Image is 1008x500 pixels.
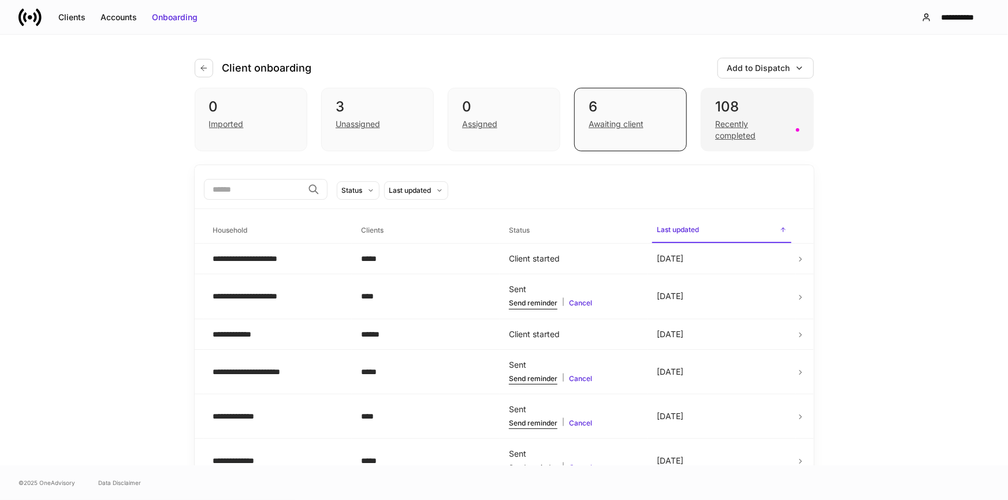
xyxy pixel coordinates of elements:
td: [DATE] [648,319,795,349]
div: Add to Dispatch [727,62,790,74]
button: Send reminder [509,462,557,473]
div: Sent [509,404,638,415]
div: Unassigned [336,118,380,130]
div: 3 [336,98,419,116]
div: Onboarding [152,12,198,23]
div: 0 [209,98,293,116]
button: Status [337,181,380,200]
div: 0Imported [195,88,307,151]
button: Send reminder [509,297,557,309]
td: [DATE] [648,394,795,438]
td: Client started [500,319,648,349]
td: [DATE] [648,438,795,483]
button: Add to Dispatch [717,58,814,79]
a: Data Disclaimer [98,478,141,487]
div: 6 [589,98,672,116]
button: Clients [51,8,93,27]
div: Clients [58,12,85,23]
div: Accounts [101,12,137,23]
div: Assigned [462,118,497,130]
div: Last updated [389,185,432,196]
button: Onboarding [144,8,205,27]
button: Send reminder [509,373,557,385]
div: Sent [509,448,638,460]
td: Client started [500,244,648,274]
td: [DATE] [648,274,795,319]
button: Cancel [569,297,592,309]
div: 0 [462,98,546,116]
td: [DATE] [648,349,795,394]
div: Recently completed [715,118,788,141]
span: Status [504,219,643,242]
span: Clients [356,219,495,242]
span: © 2025 OneAdvisory [18,478,75,487]
button: Cancel [569,462,592,473]
div: Sent [509,283,638,295]
span: Household [209,219,347,242]
h6: Last updated [657,224,699,235]
div: | [509,297,638,309]
div: Sent [509,359,638,371]
button: Last updated [384,181,448,200]
div: Status [342,185,363,196]
div: 3Unassigned [321,88,434,151]
div: | [509,417,638,429]
div: 6Awaiting client [574,88,687,151]
button: Cancel [569,373,592,385]
div: | [509,462,638,473]
button: Send reminder [509,417,557,429]
div: 0Assigned [448,88,560,151]
h6: Clients [361,225,384,236]
h6: Household [213,225,248,236]
div: Imported [209,118,244,130]
h6: Status [509,225,530,236]
h4: Client onboarding [222,61,312,75]
div: 108Recently completed [701,88,813,151]
button: Accounts [93,8,144,27]
td: [DATE] [648,244,795,274]
span: Last updated [652,218,791,243]
div: Awaiting client [589,118,644,130]
button: Cancel [569,417,592,429]
div: 108 [715,98,799,116]
div: | [509,373,638,385]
